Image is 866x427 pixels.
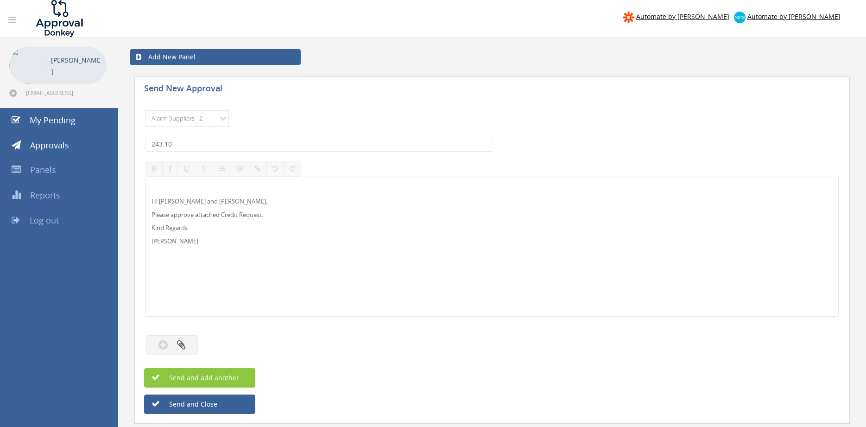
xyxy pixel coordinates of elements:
p: Hi [PERSON_NAME] and [PERSON_NAME], [152,197,833,206]
p: Kind Regards [152,223,833,232]
button: Insert / edit link [249,161,267,177]
p: Please approve attached Credit Request.. [152,210,833,219]
a: Add New Panel [130,49,301,65]
span: Log out [30,215,59,226]
span: Send and add another [149,373,239,382]
span: Reports [30,190,60,201]
img: zapier-logomark.png [623,12,634,23]
input: Subject [145,136,492,152]
button: Undo [266,161,284,177]
button: Ordered List [231,161,249,177]
span: Panels [30,164,56,175]
button: Send and Close [144,395,255,414]
button: Italic [162,161,178,177]
button: Unordered List [213,161,231,177]
span: Automate by [PERSON_NAME] [747,12,841,21]
h5: Send New Approval [144,84,306,96]
span: Approvals [30,140,69,151]
button: Bold [145,161,163,177]
span: [EMAIL_ADDRESS][DOMAIN_NAME] [26,89,105,96]
button: Underline [177,161,195,177]
p: [PERSON_NAME] [152,237,833,246]
button: Redo [284,161,301,177]
p: [PERSON_NAME] [51,54,102,77]
span: Automate by [PERSON_NAME] [636,12,729,21]
button: Strikethrough [195,161,213,177]
span: My Pending [30,115,76,126]
button: Send and add another [144,368,255,388]
img: xero-logo.png [734,12,746,23]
